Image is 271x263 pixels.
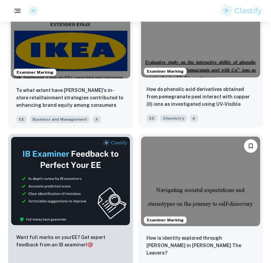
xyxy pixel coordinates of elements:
span: A [92,116,101,123]
span: EE [146,115,157,122]
img: English A (Lang & Lit) EE example thumbnail: How is identity explored through Deming [141,137,261,226]
img: Thumbnail [11,137,130,225]
p: How is identity explored through Deming Guo in Lisa Ko’s The Leavers? [146,234,255,257]
span: Chemistry [160,115,187,122]
a: Clastify logo [24,6,38,16]
img: Clastify logo [220,4,263,18]
p: Want full marks on your EE ? Get expert feedback from an IB examiner! [16,234,125,248]
span: Examiner Marking [14,69,56,75]
span: 🎯 [87,242,93,247]
p: To what extent have IKEA's in-store retailtainment strategies contributed to enhancing brand equi... [16,87,125,110]
span: Examiner Marking [144,217,186,223]
span: EE [16,116,27,123]
img: Clastify logo [28,6,38,16]
span: Business and Management [30,116,90,123]
span: A [190,115,198,122]
p: How do phenolic acid derivatives obtained from pomegranate peel interact with copper (II) ions as... [146,86,255,109]
span: Examiner Marking [144,68,186,74]
button: Please log in to bookmark exemplars [244,139,258,153]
